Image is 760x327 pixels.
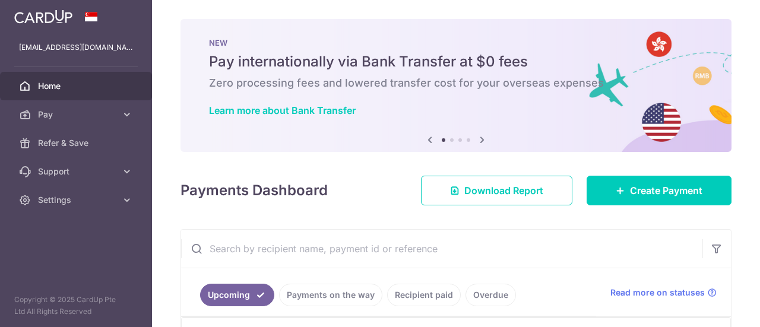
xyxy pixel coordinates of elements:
[610,287,717,299] a: Read more on statuses
[38,109,116,120] span: Pay
[387,284,461,306] a: Recipient paid
[610,287,705,299] span: Read more on statuses
[209,38,703,47] p: NEW
[14,9,72,24] img: CardUp
[181,230,702,268] input: Search by recipient name, payment id or reference
[209,104,356,116] a: Learn more about Bank Transfer
[587,176,731,205] a: Create Payment
[38,137,116,149] span: Refer & Save
[38,194,116,206] span: Settings
[209,52,703,71] h5: Pay internationally via Bank Transfer at $0 fees
[464,183,543,198] span: Download Report
[630,183,702,198] span: Create Payment
[465,284,516,306] a: Overdue
[200,284,274,306] a: Upcoming
[279,284,382,306] a: Payments on the way
[180,180,328,201] h4: Payments Dashboard
[19,42,133,53] p: [EMAIL_ADDRESS][DOMAIN_NAME]
[421,176,572,205] a: Download Report
[38,166,116,177] span: Support
[38,80,116,92] span: Home
[180,19,731,152] img: Bank transfer banner
[209,76,703,90] h6: Zero processing fees and lowered transfer cost for your overseas expenses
